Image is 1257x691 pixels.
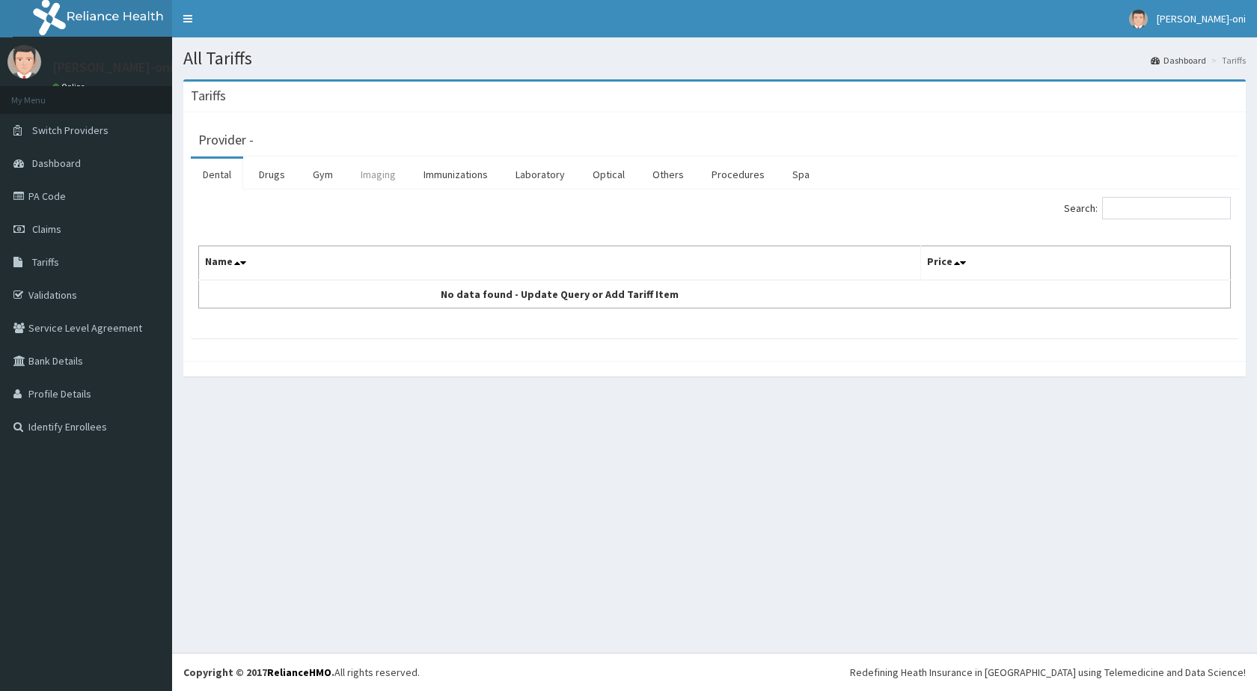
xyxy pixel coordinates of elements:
a: Gym [301,159,345,190]
strong: Copyright © 2017 . [183,666,334,679]
span: Dashboard [32,156,81,170]
a: Laboratory [504,159,577,190]
a: Spa [780,159,822,190]
label: Search: [1064,197,1231,219]
a: RelianceHMO [267,666,331,679]
a: Dental [191,159,243,190]
span: Claims [32,222,61,236]
footer: All rights reserved. [172,653,1257,691]
input: Search: [1102,197,1231,219]
div: Redefining Heath Insurance in [GEOGRAPHIC_DATA] using Telemedicine and Data Science! [850,665,1246,680]
p: [PERSON_NAME]-oni [52,61,173,74]
a: Optical [581,159,637,190]
th: Name [199,246,921,281]
a: Imaging [349,159,408,190]
h1: All Tariffs [183,49,1246,68]
a: Online [52,82,88,92]
span: Switch Providers [32,124,108,137]
img: User Image [1129,10,1148,28]
a: Others [640,159,696,190]
a: Procedures [700,159,777,190]
span: [PERSON_NAME]-oni [1157,12,1246,25]
a: Immunizations [412,159,500,190]
th: Price [921,246,1231,281]
a: Drugs [247,159,297,190]
a: Dashboard [1151,54,1206,67]
h3: Provider - [198,133,254,147]
span: Tariffs [32,255,59,269]
li: Tariffs [1208,54,1246,67]
h3: Tariffs [191,89,226,103]
td: No data found - Update Query or Add Tariff Item [199,280,921,308]
img: User Image [7,45,41,79]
